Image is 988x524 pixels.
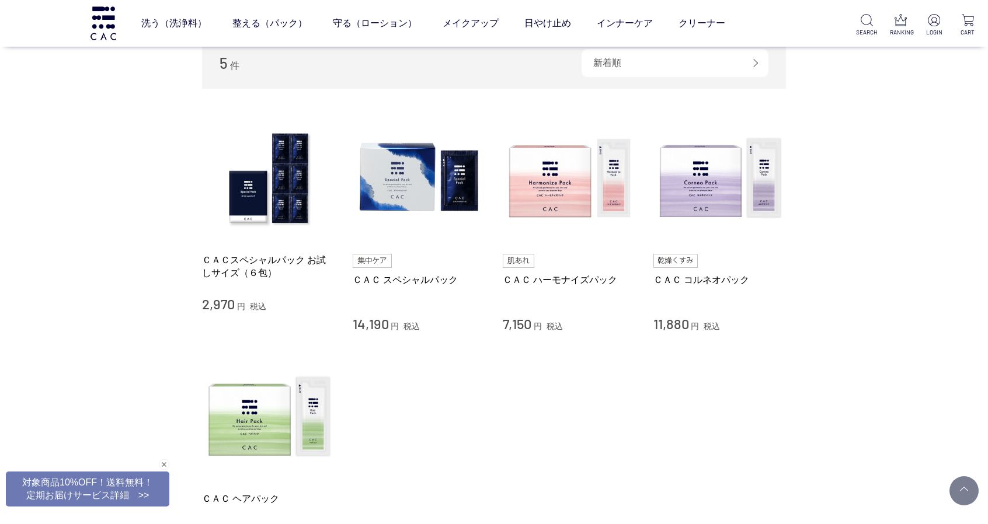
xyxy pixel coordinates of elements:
[202,254,335,279] a: ＣＡＣスペシャルパック お試しサイズ（６包）
[597,7,653,40] a: インナーケア
[923,28,945,37] p: LOGIN
[391,322,399,331] span: 円
[353,112,486,245] img: ＣＡＣ スペシャルパック
[653,315,689,332] span: 11,880
[353,274,486,286] a: ＣＡＣ スペシャルパック
[547,322,563,331] span: 税込
[202,295,235,312] span: 2,970
[250,302,266,311] span: 税込
[220,54,228,72] span: 5
[957,28,979,37] p: CART
[534,322,542,331] span: 円
[403,322,420,331] span: 税込
[89,6,118,40] img: logo
[890,28,912,37] p: RANKING
[503,112,636,245] img: ＣＡＣ ハーモナイズパック
[653,254,698,268] img: 乾燥くすみ
[679,7,725,40] a: クリーナー
[333,7,417,40] a: 守る（ローション）
[353,315,389,332] span: 14,190
[353,254,392,268] img: 集中ケア
[503,315,531,332] span: 7,150
[704,322,720,331] span: 税込
[503,274,636,286] a: ＣＡＣ ハーモナイズパック
[503,254,534,268] img: 肌あれ
[856,14,878,37] a: SEARCH
[237,302,245,311] span: 円
[691,322,699,331] span: 円
[653,112,787,245] img: ＣＡＣ コルネオパック
[443,7,499,40] a: メイクアップ
[230,61,239,71] span: 件
[202,351,335,484] img: ＣＡＣ ヘアパック
[957,14,979,37] a: CART
[923,14,945,37] a: LOGIN
[856,28,878,37] p: SEARCH
[524,7,571,40] a: 日やけ止め
[141,7,207,40] a: 洗う（洗浄料）
[202,112,335,245] img: ＣＡＣスペシャルパック お試しサイズ（６包）
[202,492,335,505] a: ＣＡＣ ヘアパック
[890,14,912,37] a: RANKING
[653,274,787,286] a: ＣＡＣ コルネオパック
[232,7,307,40] a: 整える（パック）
